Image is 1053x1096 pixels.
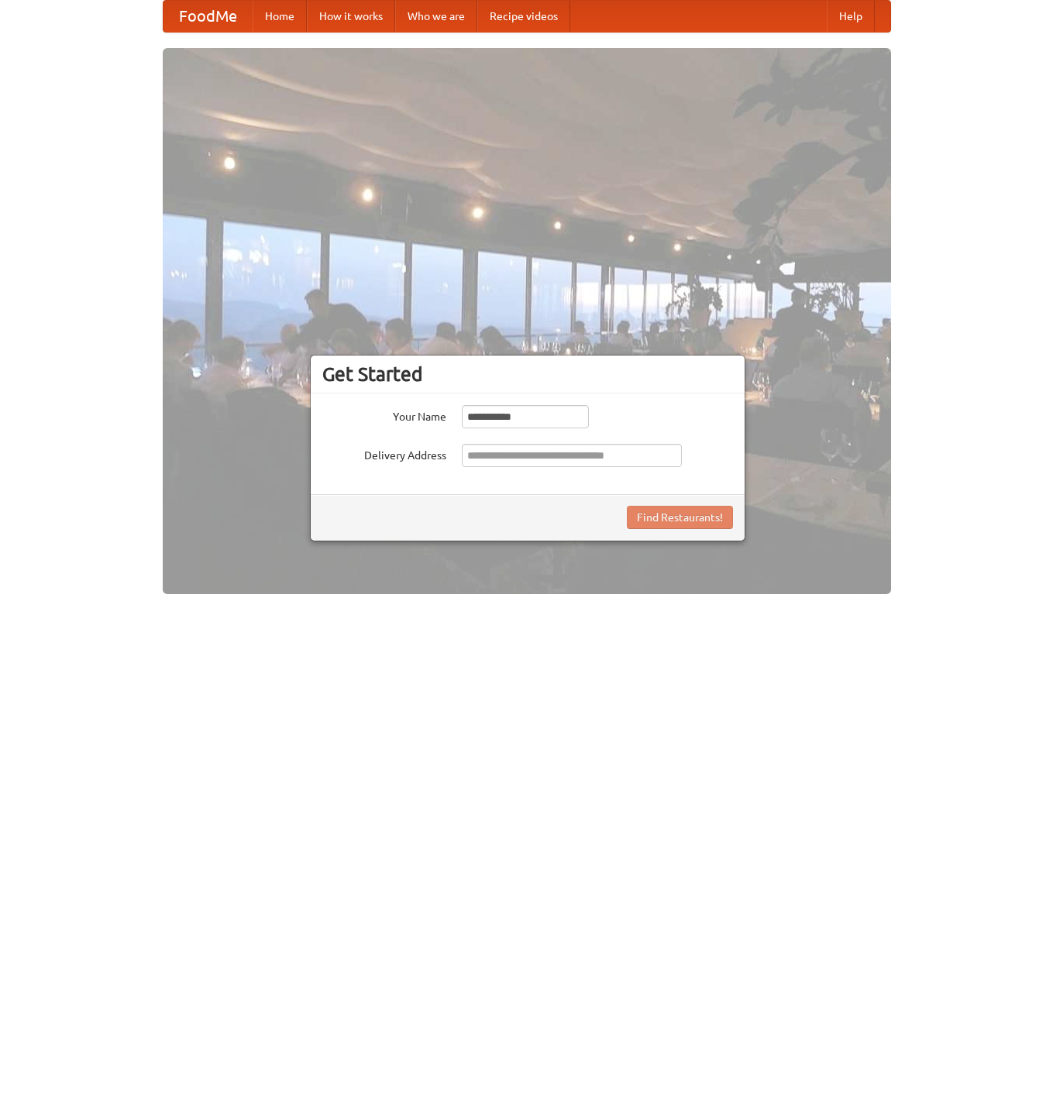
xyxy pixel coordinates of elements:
[827,1,875,32] a: Help
[322,362,733,386] h3: Get Started
[395,1,477,32] a: Who we are
[322,444,446,463] label: Delivery Address
[627,506,733,529] button: Find Restaurants!
[253,1,307,32] a: Home
[477,1,570,32] a: Recipe videos
[322,405,446,424] label: Your Name
[163,1,253,32] a: FoodMe
[307,1,395,32] a: How it works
